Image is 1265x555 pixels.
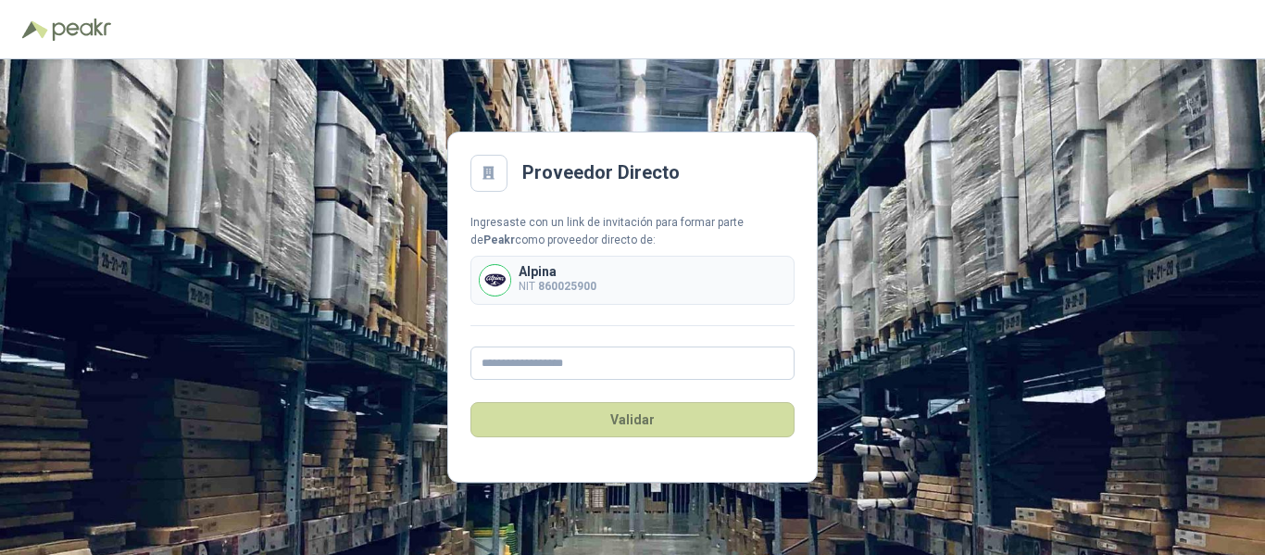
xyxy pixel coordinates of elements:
button: Validar [470,402,795,437]
p: Alpina [519,265,596,278]
img: Company Logo [480,265,510,296]
b: 860025900 [538,280,596,293]
img: Peakr [52,19,111,41]
b: Peakr [483,233,515,246]
h2: Proveedor Directo [522,158,680,187]
img: Logo [22,20,48,39]
p: NIT [519,278,596,296]
div: Ingresaste con un link de invitación para formar parte de como proveedor directo de: [470,214,795,249]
